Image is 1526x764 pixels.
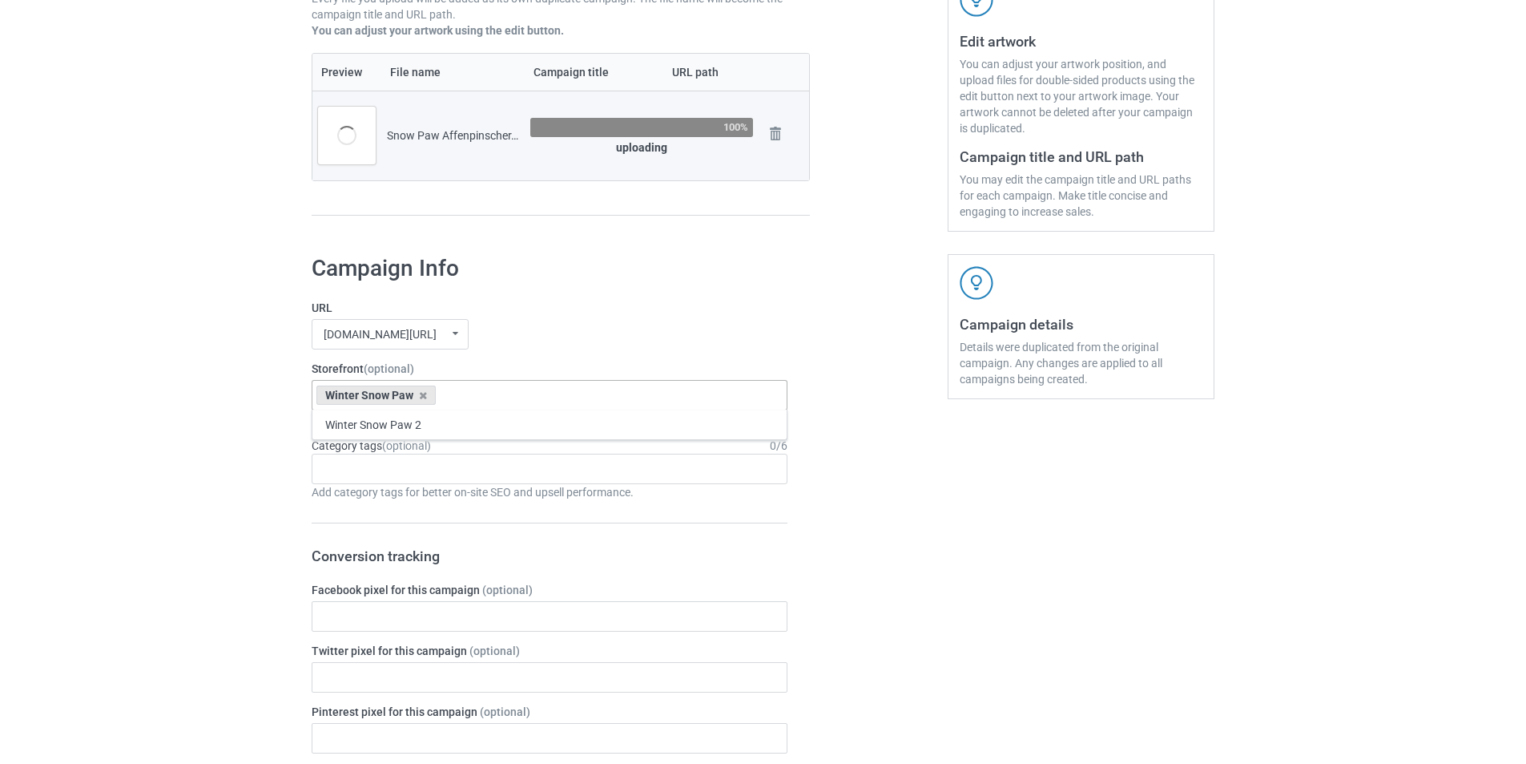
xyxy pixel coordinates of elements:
h3: Campaign title and URL path [960,148,1202,166]
label: URL [312,300,787,316]
h3: Edit artwork [960,32,1202,51]
label: Twitter pixel for this campaign [312,643,787,659]
div: Winter Snow Paw [316,386,436,405]
label: Pinterest pixel for this campaign [312,704,787,720]
th: Campaign title [525,54,663,91]
div: Winter Snow Paw 2 [312,410,787,439]
h3: Conversion tracking [312,547,787,565]
div: 100% [723,122,748,132]
span: (optional) [364,362,414,375]
div: Add category tags for better on-site SEO and upsell performance. [312,484,787,500]
div: 0 / 6 [770,438,787,454]
div: Snow Paw Affenpinscher.png [387,127,519,144]
h3: Campaign details [960,315,1202,333]
span: (optional) [480,705,530,718]
div: You can adjust your artwork position, and upload files for double-sided products using the edit b... [960,56,1202,136]
div: [DOMAIN_NAME][URL] [324,329,437,340]
span: (optional) [382,439,431,452]
label: Storefront [312,361,787,377]
div: You may edit the campaign title and URL paths for each campaign. Make title concise and engaging ... [960,172,1202,220]
label: Category tags [312,438,431,454]
th: File name [381,54,525,91]
img: svg+xml;base64,PD94bWwgdmVyc2lvbj0iMS4wIiBlbmNvZGluZz0iVVRGLTgiPz4KPHN2ZyB3aWR0aD0iNDJweCIgaGVpZ2... [960,266,993,300]
span: (optional) [469,645,520,657]
img: svg+xml;base64,PD94bWwgdmVyc2lvbj0iMS4wIiBlbmNvZGluZz0iVVRGLTgiPz4KPHN2ZyB3aWR0aD0iMjhweCIgaGVpZ2... [764,123,787,145]
span: (optional) [482,584,533,596]
th: Preview [312,54,381,91]
b: You can adjust your artwork using the edit button. [312,24,564,37]
label: Facebook pixel for this campaign [312,582,787,598]
th: URL path [663,54,759,91]
div: Details were duplicated from the original campaign. Any changes are applied to all campaigns bein... [960,339,1202,387]
h1: Campaign Info [312,254,787,283]
div: uploading [530,139,753,156]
